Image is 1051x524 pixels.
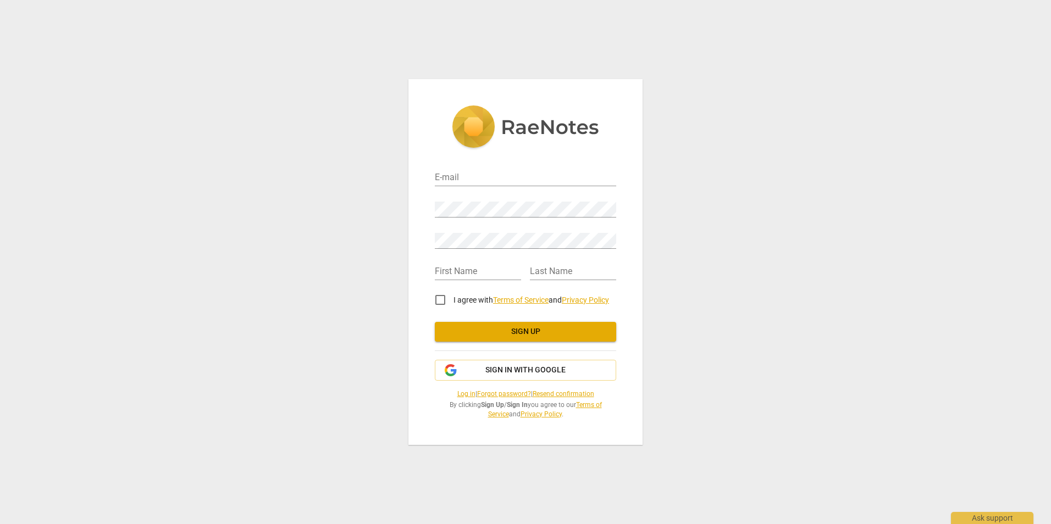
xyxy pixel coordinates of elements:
[493,296,549,304] a: Terms of Service
[435,389,616,399] span: | |
[562,296,609,304] a: Privacy Policy
[444,326,607,337] span: Sign up
[481,401,504,409] b: Sign Up
[485,365,566,376] span: Sign in with Google
[453,296,609,304] span: I agree with and
[435,322,616,342] button: Sign up
[488,401,602,418] a: Terms of Service
[457,390,475,398] a: Log in
[533,390,594,398] a: Resend confirmation
[951,512,1033,524] div: Ask support
[477,390,531,398] a: Forgot password?
[435,360,616,381] button: Sign in with Google
[507,401,528,409] b: Sign In
[452,105,599,150] img: 5ac2273c67554f335776073100b6d88f.svg
[435,400,616,419] span: By clicking / you agree to our and .
[521,410,562,418] a: Privacy Policy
